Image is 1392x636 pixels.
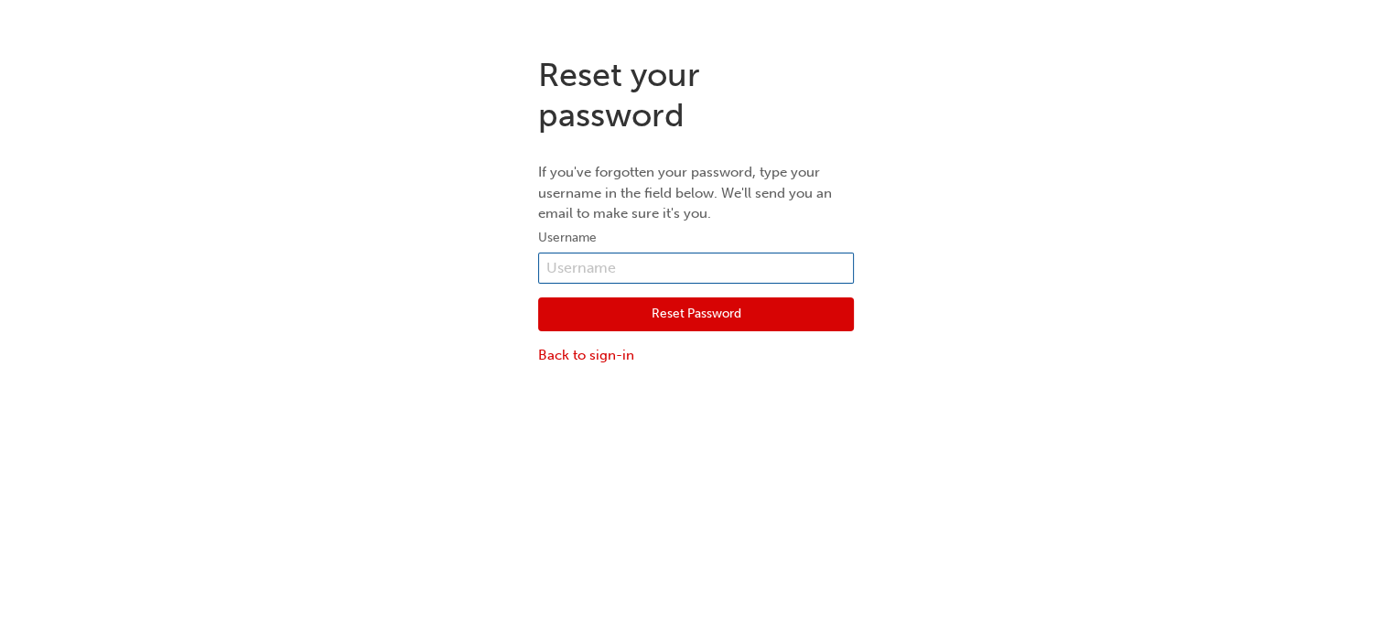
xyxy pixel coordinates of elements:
[538,227,854,249] label: Username
[538,345,854,366] a: Back to sign-in
[538,297,854,332] button: Reset Password
[538,253,854,284] input: Username
[538,55,854,135] h1: Reset your password
[538,162,854,224] p: If you've forgotten your password, type your username in the field below. We'll send you an email...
